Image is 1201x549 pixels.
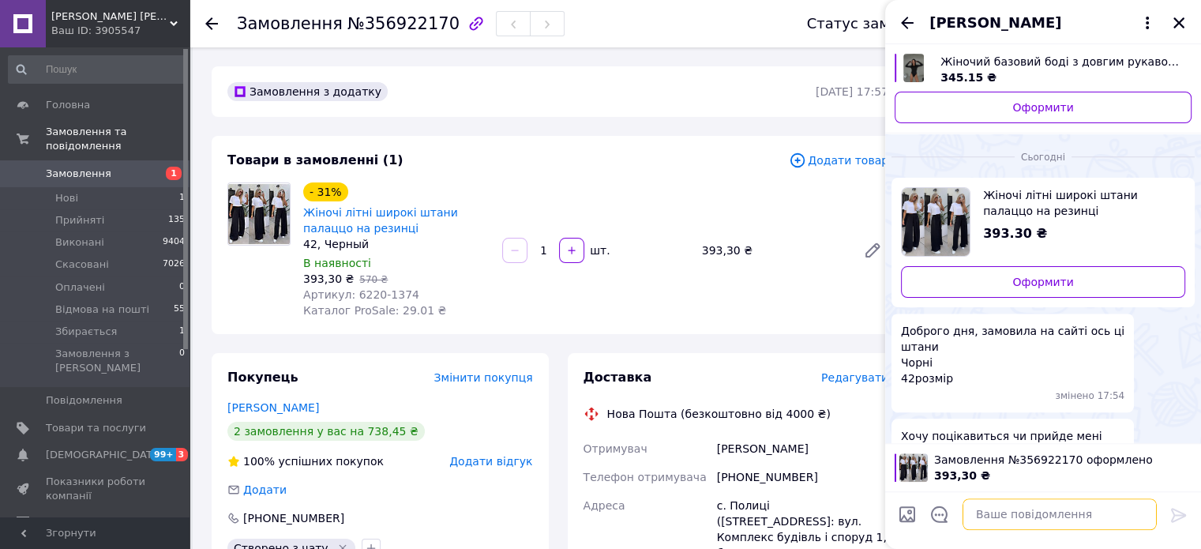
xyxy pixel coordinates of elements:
div: Замовлення з додатку [227,82,388,101]
span: Змінити покупця [434,371,533,384]
button: Назад [898,13,917,32]
div: 393,30 ₴ [696,239,850,261]
span: Товари та послуги [46,421,146,435]
span: 7026 [163,258,185,272]
span: Додати відгук [449,455,532,468]
span: 393,30 ₴ [303,273,354,285]
span: Показники роботи компанії [46,475,146,503]
a: Жіночі літні широкі штани палаццо на резинці [303,206,458,235]
div: [PHONE_NUMBER] [714,463,891,491]
button: Закрити [1169,13,1188,32]
span: Додати [243,483,287,496]
span: №356922170 [347,14,460,33]
span: [DEMOGRAPHIC_DATA] [46,448,163,462]
span: 135 [168,213,185,227]
span: Виконані [55,235,104,250]
span: 1 [179,191,185,205]
span: Редагувати [821,371,888,384]
a: Оформити [895,92,1192,123]
span: Відгуки [46,516,87,530]
div: шт. [586,243,611,258]
input: Пошук [8,55,186,84]
span: 393,30 ₴ [934,469,990,482]
span: Головна [46,98,90,112]
span: 99+ [150,448,176,461]
span: 17:54 12.08.2025 [1098,389,1125,403]
span: Артикул: 6220-1374 [303,288,419,301]
button: [PERSON_NAME] [929,13,1157,33]
span: змінено [1056,389,1098,403]
div: Статус замовлення [807,16,952,32]
div: Ваш ID: 3905547 [51,24,190,38]
span: Телефон отримувача [584,471,707,483]
span: Скасовані [55,258,109,272]
span: Повідомлення [46,393,122,408]
span: Товари в замовленні (1) [227,152,403,167]
span: 0 [179,347,185,375]
div: [PERSON_NAME] [714,434,891,463]
span: Замовлення та повідомлення [46,125,190,153]
span: Збирається [55,325,117,339]
span: 345.15 ₴ [940,71,996,84]
span: Покупець [227,370,298,385]
span: Замовлення №356922170 оформлено [934,452,1192,468]
div: 2 замовлення у вас на 738,45 ₴ [227,422,425,441]
img: 6645432008_w640_h640_zhenskie-letnie-shirokie.jpg [902,188,970,256]
span: Додати товар [789,152,888,169]
img: 6399248784_w640_h640_zhenskoe-bazovoe-bodi.jpg [903,54,925,82]
span: Доставка [584,370,652,385]
span: 0 [179,280,185,295]
span: Замовлення з [PERSON_NAME] [55,347,179,375]
div: [PHONE_NUMBER] [242,510,346,526]
button: Відкрити шаблони відповідей [929,504,950,525]
div: 12.08.2025 [891,149,1195,164]
a: Переглянути товар [895,54,1192,85]
span: Відмова на пошті [55,303,149,317]
span: Доброго дня, замовила на сайті ось ці штани Чорні 42розмір [901,323,1124,386]
span: Каталог ProSale: 29.01 ₴ [303,304,446,317]
span: Прийняті [55,213,104,227]
span: 393.30 ₴ [983,226,1047,241]
a: Переглянути товар [901,187,1185,257]
span: Жіночі літні широкі штани палаццо на резинці [983,187,1173,219]
a: [PERSON_NAME] [227,401,319,414]
div: успішних покупок [227,453,384,469]
span: [PERSON_NAME] [929,13,1061,33]
span: Оплачені [55,280,105,295]
span: Адреса [584,499,625,512]
span: В наявності [303,257,371,269]
span: Сьогодні [1015,151,1072,164]
span: Нові [55,191,78,205]
a: Редагувати [857,235,888,266]
span: 9404 [163,235,185,250]
span: Жіночий базовий боді з довгим рукавом базове боді з розрізом під пальчик [940,54,1179,70]
img: Жіночі літні широкі штани палаццо на резинці [228,184,290,244]
span: Хочу поцікавиться чи прийде мені посилка до [DATE]-[DATE]? [901,428,1124,460]
div: Нова Пошта (безкоштовно від 4000 ₴) [603,406,835,422]
span: Замовлення [237,14,343,33]
span: 1 [166,167,182,180]
span: 570 ₴ [359,274,388,285]
img: 6645432008_w100_h100_zhenskie-letnie-shirokie.jpg [899,453,928,482]
span: 100% [243,455,275,468]
span: 1 [179,325,185,339]
span: 3 [176,448,189,461]
time: [DATE] 17:57 [816,85,888,98]
span: 55 [174,303,185,317]
div: - 31% [303,182,348,201]
span: Отримувач [584,442,647,455]
span: Moore Moore - магазин одягу🛍️ [51,9,170,24]
a: Оформити [901,266,1185,298]
span: Замовлення [46,167,111,181]
div: 42, Черный [303,236,490,252]
div: Повернутися назад [205,16,218,32]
